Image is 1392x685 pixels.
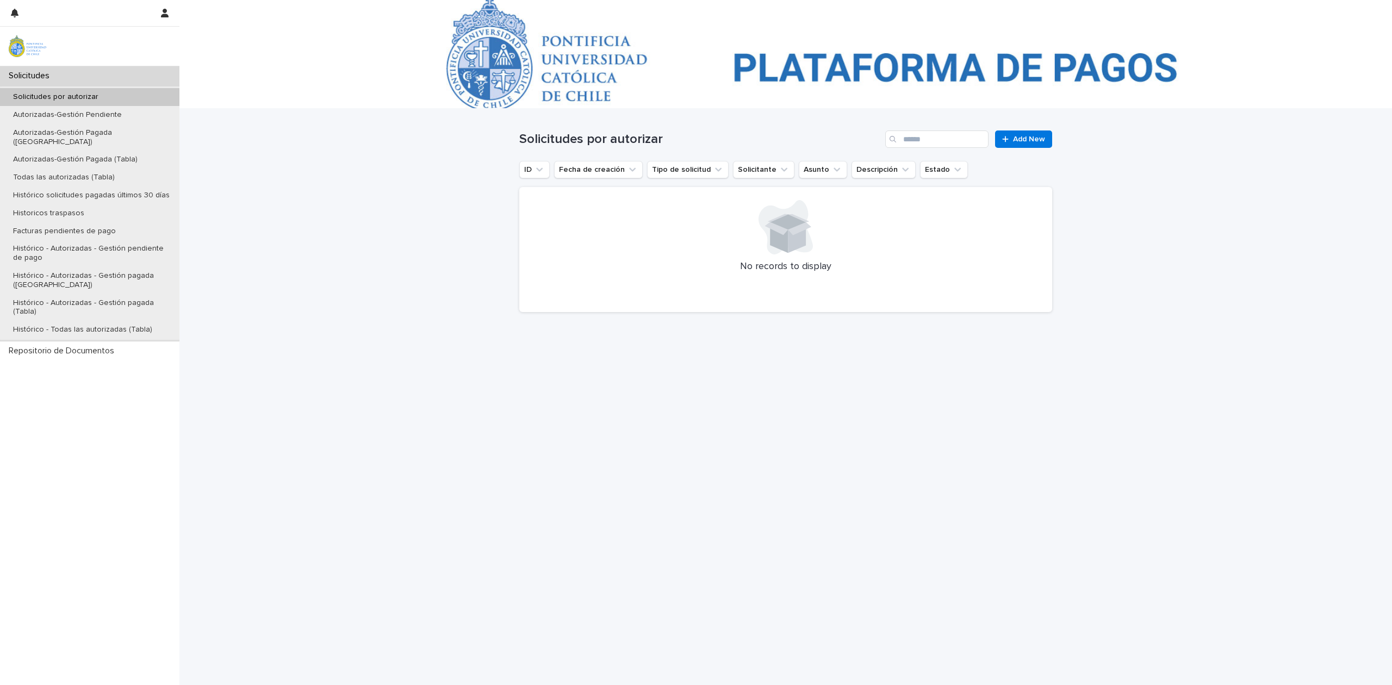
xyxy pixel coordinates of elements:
[570,3,658,15] p: Solicitudes por autorizar
[4,298,179,317] p: Histórico - Autorizadas - Gestión pagada (Tabla)
[1013,135,1045,143] span: Add New
[4,209,93,218] p: Historicos traspasos
[647,161,729,178] button: Tipo de solicitud
[733,161,794,178] button: Solicitante
[9,35,46,57] img: iqsleoUpQLaG7yz5l0jK
[4,155,146,164] p: Autorizadas-Gestión Pagada (Tabla)
[4,71,58,81] p: Solicitudes
[4,92,107,102] p: Solicitudes por autorizar
[519,132,881,147] h1: Solicitudes por autorizar
[4,325,161,334] p: Histórico - Todas las autorizadas (Tabla)
[4,227,125,236] p: Facturas pendientes de pago
[519,2,558,15] a: Solicitudes
[4,271,179,290] p: Histórico - Autorizadas - Gestión pagada ([GEOGRAPHIC_DATA])
[532,261,1039,273] p: No records to display
[554,161,643,178] button: Fecha de creación
[4,191,178,200] p: Histórico solicitudes pagadas últimos 30 días
[4,128,179,147] p: Autorizadas-Gestión Pagada ([GEOGRAPHIC_DATA])
[4,173,123,182] p: Todas las autorizadas (Tabla)
[4,244,179,263] p: Histórico - Autorizadas - Gestión pendiente de pago
[4,346,123,356] p: Repositorio de Documentos
[852,161,916,178] button: Descripción
[995,130,1052,148] a: Add New
[920,161,968,178] button: Estado
[519,161,550,178] button: ID
[885,130,989,148] input: Search
[799,161,847,178] button: Asunto
[4,110,130,120] p: Autorizadas-Gestión Pendiente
